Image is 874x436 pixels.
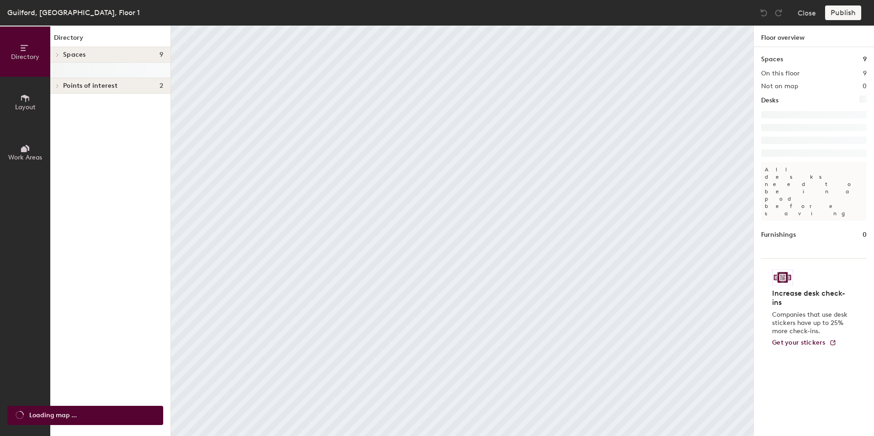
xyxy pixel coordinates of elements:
[160,51,163,58] span: 9
[761,96,778,106] h1: Desks
[63,82,117,90] span: Points of interest
[772,270,793,285] img: Sticker logo
[761,230,796,240] h1: Furnishings
[772,311,850,335] p: Companies that use desk stickers have up to 25% more check-ins.
[63,51,86,58] span: Spaces
[11,53,39,61] span: Directory
[863,83,867,90] h2: 0
[772,339,837,347] a: Get your stickers
[761,83,798,90] h2: Not on map
[754,26,874,47] h1: Floor overview
[774,8,783,17] img: Redo
[863,230,867,240] h1: 0
[160,82,163,90] span: 2
[863,54,867,64] h1: 9
[8,154,42,161] span: Work Areas
[759,8,768,17] img: Undo
[15,103,36,111] span: Layout
[772,339,826,346] span: Get your stickers
[7,7,140,18] div: Guilford, [GEOGRAPHIC_DATA], Floor 1
[29,410,77,420] span: Loading map ...
[772,289,850,307] h4: Increase desk check-ins
[863,70,867,77] h2: 9
[761,54,783,64] h1: Spaces
[798,5,816,20] button: Close
[171,26,753,436] canvas: Map
[50,33,171,47] h1: Directory
[761,70,800,77] h2: On this floor
[761,162,867,221] p: All desks need to be in a pod before saving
